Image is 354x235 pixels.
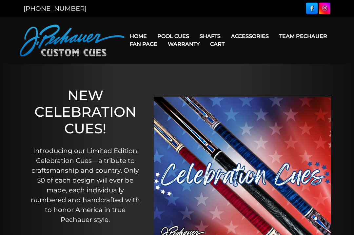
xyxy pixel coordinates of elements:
[30,87,141,137] h1: NEW CELEBRATION CUES!
[163,36,205,52] a: Warranty
[24,5,87,12] a: [PHONE_NUMBER]
[205,36,230,52] a: Cart
[152,28,194,45] a: Pool Cues
[274,28,332,45] a: Team Pechauer
[125,36,163,52] a: Fan Page
[194,28,226,45] a: Shafts
[30,146,141,225] p: Introducing our Limited Edition Celebration Cues—a tribute to craftsmanship and country. Only 50 ...
[226,28,274,45] a: Accessories
[125,28,152,45] a: Home
[20,25,125,56] img: Pechauer Custom Cues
